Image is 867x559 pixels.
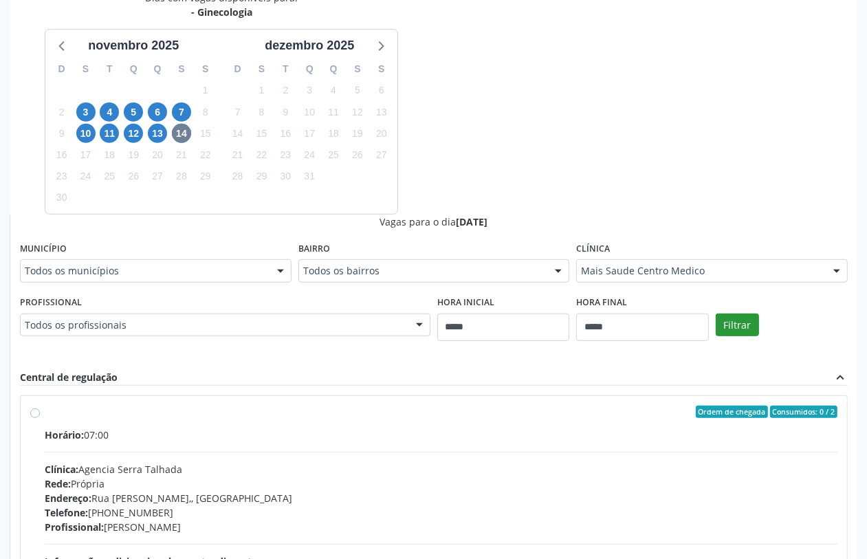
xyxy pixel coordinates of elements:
span: domingo, 7 de dezembro de 2025 [228,102,248,122]
span: quinta-feira, 11 de dezembro de 2025 [324,102,343,122]
span: Telefone: [45,506,88,519]
label: Bairro [298,239,330,260]
span: sábado, 22 de novembro de 2025 [196,146,215,165]
span: sexta-feira, 12 de dezembro de 2025 [348,102,367,122]
div: S [193,58,217,80]
div: D [226,58,250,80]
span: terça-feira, 16 de dezembro de 2025 [276,124,295,143]
span: domingo, 21 de dezembro de 2025 [228,146,248,165]
span: sexta-feira, 7 de novembro de 2025 [172,102,191,122]
span: domingo, 2 de novembro de 2025 [52,102,72,122]
div: S [369,58,393,80]
span: segunda-feira, 29 de dezembro de 2025 [252,167,272,186]
div: S [74,58,98,80]
span: quinta-feira, 20 de novembro de 2025 [148,146,167,165]
div: Própria [45,476,837,491]
span: quinta-feira, 27 de novembro de 2025 [148,167,167,186]
span: terça-feira, 18 de novembro de 2025 [100,146,119,165]
label: Hora inicial [437,292,494,314]
span: Profissional: [45,520,104,534]
div: Vagas para o dia [20,215,848,229]
i: expand_less [833,370,848,385]
span: Todos os municípios [25,264,263,278]
span: segunda-feira, 3 de novembro de 2025 [76,102,96,122]
span: sexta-feira, 14 de novembro de 2025 [172,124,191,143]
div: dezembro 2025 [259,36,360,55]
span: quarta-feira, 10 de dezembro de 2025 [300,102,319,122]
span: terça-feira, 25 de novembro de 2025 [100,167,119,186]
span: quarta-feira, 17 de dezembro de 2025 [300,124,319,143]
span: domingo, 23 de novembro de 2025 [52,167,72,186]
span: quarta-feira, 19 de novembro de 2025 [124,146,143,165]
span: quarta-feira, 12 de novembro de 2025 [124,124,143,143]
label: Clínica [576,239,610,260]
span: Ordem de chegada [696,406,768,418]
span: quinta-feira, 4 de dezembro de 2025 [324,81,343,100]
span: sábado, 20 de dezembro de 2025 [372,124,391,143]
span: sábado, 6 de dezembro de 2025 [372,81,391,100]
div: Rua [PERSON_NAME],, [GEOGRAPHIC_DATA] [45,491,837,505]
span: sábado, 29 de novembro de 2025 [196,167,215,186]
div: [PHONE_NUMBER] [45,505,837,520]
div: - Ginecologia [145,5,298,19]
span: Rede: [45,477,71,490]
span: domingo, 28 de dezembro de 2025 [228,167,248,186]
span: sábado, 13 de dezembro de 2025 [372,102,391,122]
span: sexta-feira, 21 de novembro de 2025 [172,146,191,165]
div: Q [298,58,322,80]
span: Horário: [45,428,84,441]
span: quarta-feira, 26 de novembro de 2025 [124,167,143,186]
span: terça-feira, 11 de novembro de 2025 [100,124,119,143]
div: T [274,58,298,80]
span: sexta-feira, 5 de dezembro de 2025 [348,81,367,100]
span: sexta-feira, 26 de dezembro de 2025 [348,146,367,165]
button: Filtrar [716,314,759,337]
div: S [250,58,274,80]
span: sexta-feira, 28 de novembro de 2025 [172,167,191,186]
label: Profissional [20,292,82,314]
div: Q [322,58,346,80]
span: terça-feira, 4 de novembro de 2025 [100,102,119,122]
div: 07:00 [45,428,837,442]
div: D [50,58,74,80]
span: quarta-feira, 3 de dezembro de 2025 [300,81,319,100]
div: S [170,58,194,80]
span: quinta-feira, 6 de novembro de 2025 [148,102,167,122]
span: sexta-feira, 19 de dezembro de 2025 [348,124,367,143]
span: Consumidos: 0 / 2 [770,406,837,418]
span: terça-feira, 2 de dezembro de 2025 [276,81,295,100]
span: sábado, 27 de dezembro de 2025 [372,146,391,165]
span: segunda-feira, 24 de novembro de 2025 [76,167,96,186]
span: segunda-feira, 15 de dezembro de 2025 [252,124,272,143]
span: terça-feira, 23 de dezembro de 2025 [276,146,295,165]
div: Central de regulação [20,370,118,385]
span: segunda-feira, 22 de dezembro de 2025 [252,146,272,165]
div: T [98,58,122,80]
span: terça-feira, 30 de dezembro de 2025 [276,167,295,186]
span: segunda-feira, 8 de dezembro de 2025 [252,102,272,122]
div: Agencia Serra Talhada [45,462,837,476]
span: [DATE] [457,215,488,228]
span: quarta-feira, 31 de dezembro de 2025 [300,167,319,186]
label: Município [20,239,67,260]
span: quinta-feira, 13 de novembro de 2025 [148,124,167,143]
div: Q [146,58,170,80]
span: Endereço: [45,492,91,505]
span: segunda-feira, 10 de novembro de 2025 [76,124,96,143]
label: Hora final [576,292,627,314]
span: Mais Saude Centro Medico [581,264,820,278]
div: Q [122,58,146,80]
span: segunda-feira, 17 de novembro de 2025 [76,146,96,165]
span: segunda-feira, 1 de dezembro de 2025 [252,81,272,100]
span: quinta-feira, 18 de dezembro de 2025 [324,124,343,143]
div: [PERSON_NAME] [45,520,837,534]
span: sábado, 1 de novembro de 2025 [196,81,215,100]
span: sábado, 8 de novembro de 2025 [196,102,215,122]
span: domingo, 9 de novembro de 2025 [52,124,72,143]
span: domingo, 30 de novembro de 2025 [52,188,72,208]
span: Todos os profissionais [25,318,402,332]
span: sábado, 15 de novembro de 2025 [196,124,215,143]
span: quinta-feira, 25 de dezembro de 2025 [324,146,343,165]
div: novembro 2025 [83,36,184,55]
span: Clínica: [45,463,78,476]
